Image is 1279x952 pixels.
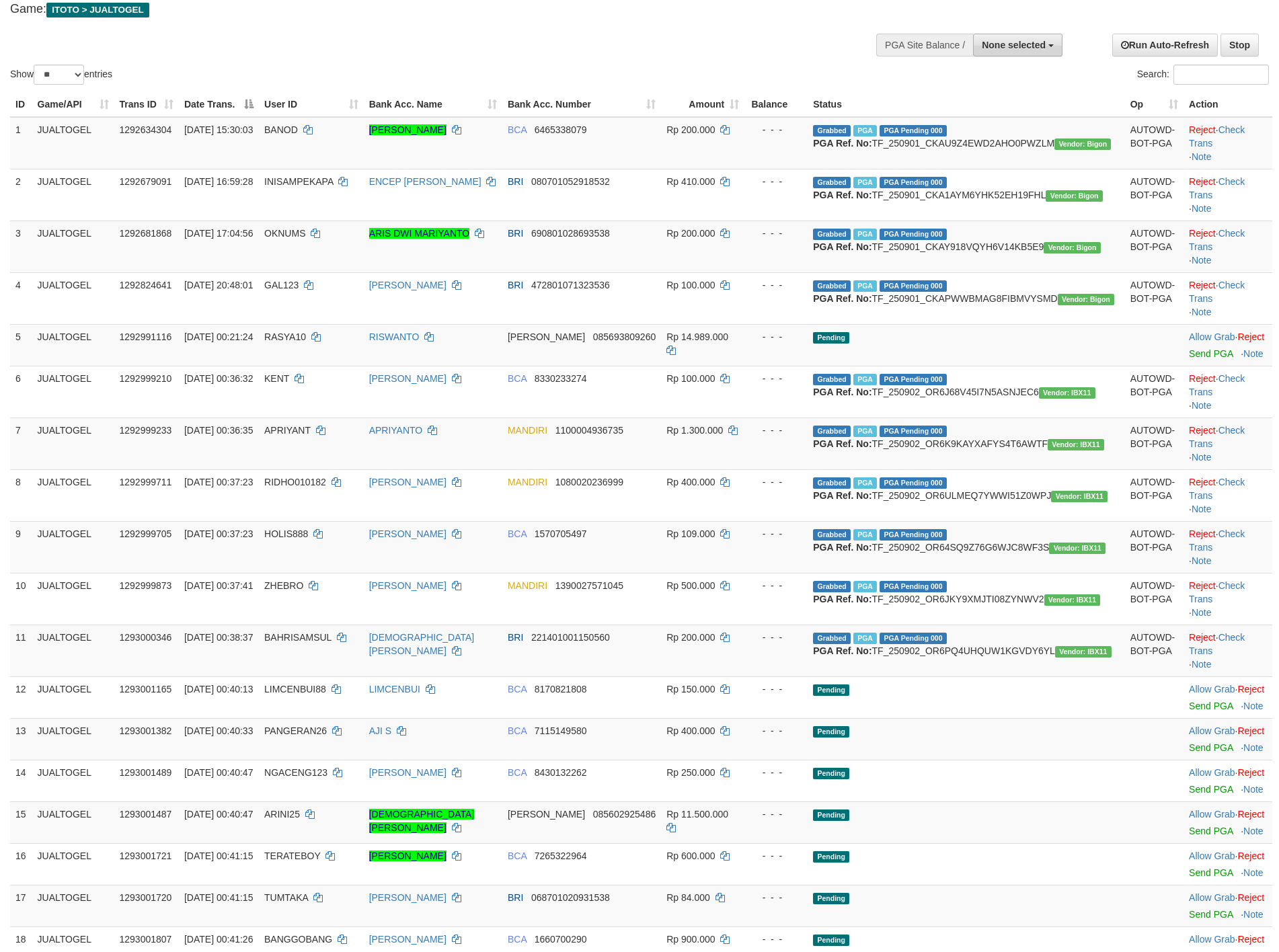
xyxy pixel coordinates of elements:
[120,373,172,384] span: 1292999210
[1039,387,1095,399] span: Vendor URL: https://order6.1velocity.biz
[666,632,715,643] span: Rp 200.000
[10,221,32,272] td: 3
[813,138,871,149] b: PGA Ref. No:
[880,633,947,644] span: PGA Pending
[808,366,1124,418] td: TF_250902_OR6J68V45I7N5ASNJEC6
[1189,809,1235,820] a: Allow Grab
[535,684,587,695] span: Copy 8170821808 to clipboard
[853,581,877,592] span: Marked by biranggota2
[1184,169,1272,221] td: · ·
[750,175,802,188] div: - - -
[184,331,253,342] span: [DATE] 00:21:24
[1189,909,1233,920] a: Send PGA
[1189,528,1245,553] a: Check Trans
[1189,331,1235,342] a: Allow Grab
[1189,725,1235,736] a: Allow Grab
[32,117,114,169] td: JUALTOGEL
[744,92,808,117] th: Balance
[32,521,114,573] td: JUALTOGEL
[10,366,32,418] td: 6
[369,580,447,591] a: [PERSON_NAME]
[508,124,527,135] span: BCA
[1192,555,1212,566] a: Note
[179,92,259,117] th: Date Trans.: activate to sort column descending
[666,228,715,239] span: Rp 200.000
[535,373,587,384] span: Copy 8330233274 to clipboard
[1184,221,1272,272] td: · ·
[369,767,447,778] a: [PERSON_NAME]
[264,373,289,384] span: KENT
[1184,324,1272,366] td: ·
[264,124,298,135] span: BANOD
[1243,826,1264,836] a: Note
[1051,491,1108,502] span: Vendor URL: https://order6.1velocity.biz
[32,366,114,418] td: JUALTOGEL
[364,92,502,117] th: Bank Acc. Name: activate to sort column ascending
[813,426,851,437] span: Grabbed
[508,228,523,239] span: BRI
[369,892,447,903] a: [PERSON_NAME]
[853,426,877,437] span: Marked by biranggota2
[184,632,253,643] span: [DATE] 00:38:37
[555,580,623,591] span: Copy 1390027571045 to clipboard
[1189,934,1235,945] a: Allow Grab
[666,280,715,290] span: Rp 100.000
[1237,934,1264,945] a: Reject
[1137,65,1269,85] label: Search:
[1125,573,1184,625] td: AUTOWD-BOT-PGA
[1189,176,1216,187] a: Reject
[1189,124,1216,135] a: Reject
[880,125,947,136] span: PGA Pending
[535,528,587,539] span: Copy 1570705497 to clipboard
[750,372,802,385] div: - - -
[666,331,728,342] span: Rp 14.989.000
[502,92,661,117] th: Bank Acc. Number: activate to sort column ascending
[750,424,802,437] div: - - -
[813,241,871,252] b: PGA Ref. No:
[34,65,84,85] select: Showentries
[120,477,172,487] span: 1292999711
[1125,366,1184,418] td: AUTOWD-BOT-PGA
[813,645,871,656] b: PGA Ref. No:
[369,684,420,695] a: LIMCENBUI
[853,280,877,292] span: Marked by biranggota2
[880,374,947,385] span: PGA Pending
[1220,34,1259,56] a: Stop
[120,580,172,591] span: 1292999873
[184,684,253,695] span: [DATE] 00:40:13
[1044,242,1100,253] span: Vendor URL: https://checkout31.1velocity.biz
[1173,65,1269,85] input: Search:
[750,724,802,738] div: - - -
[10,676,32,718] td: 12
[32,92,114,117] th: Game/API: activate to sort column ascending
[666,124,715,135] span: Rp 200.000
[808,418,1124,469] td: TF_250902_OR6K9KAYXAFYS4T6AWTF
[1189,425,1216,436] a: Reject
[1189,176,1245,200] a: Check Trans
[808,521,1124,573] td: TF_250902_OR64SQ9Z76G6WJC8WF3S
[750,123,802,136] div: - - -
[531,176,610,187] span: Copy 080701052918532 to clipboard
[853,529,877,541] span: Marked by biranggota2
[1189,425,1245,449] a: Check Trans
[114,92,179,117] th: Trans ID: activate to sort column ascending
[813,529,851,541] span: Grabbed
[508,331,585,342] span: [PERSON_NAME]
[508,477,547,487] span: MANDIRI
[1189,701,1233,711] a: Send PGA
[1189,280,1245,304] a: Check Trans
[1125,221,1184,272] td: AUTOWD-BOT-PGA
[10,625,32,676] td: 11
[1184,418,1272,469] td: · ·
[1184,573,1272,625] td: · ·
[369,280,447,290] a: [PERSON_NAME]
[750,278,802,292] div: - - -
[1184,676,1272,718] td: ·
[508,684,527,695] span: BCA
[813,542,871,553] b: PGA Ref. No:
[184,477,253,487] span: [DATE] 00:37:23
[808,117,1124,169] td: TF_250901_CKAU9Z4EWD2AHO0PWZLM
[880,477,947,489] span: PGA Pending
[369,725,391,736] a: AJI S
[120,425,172,436] span: 1292999233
